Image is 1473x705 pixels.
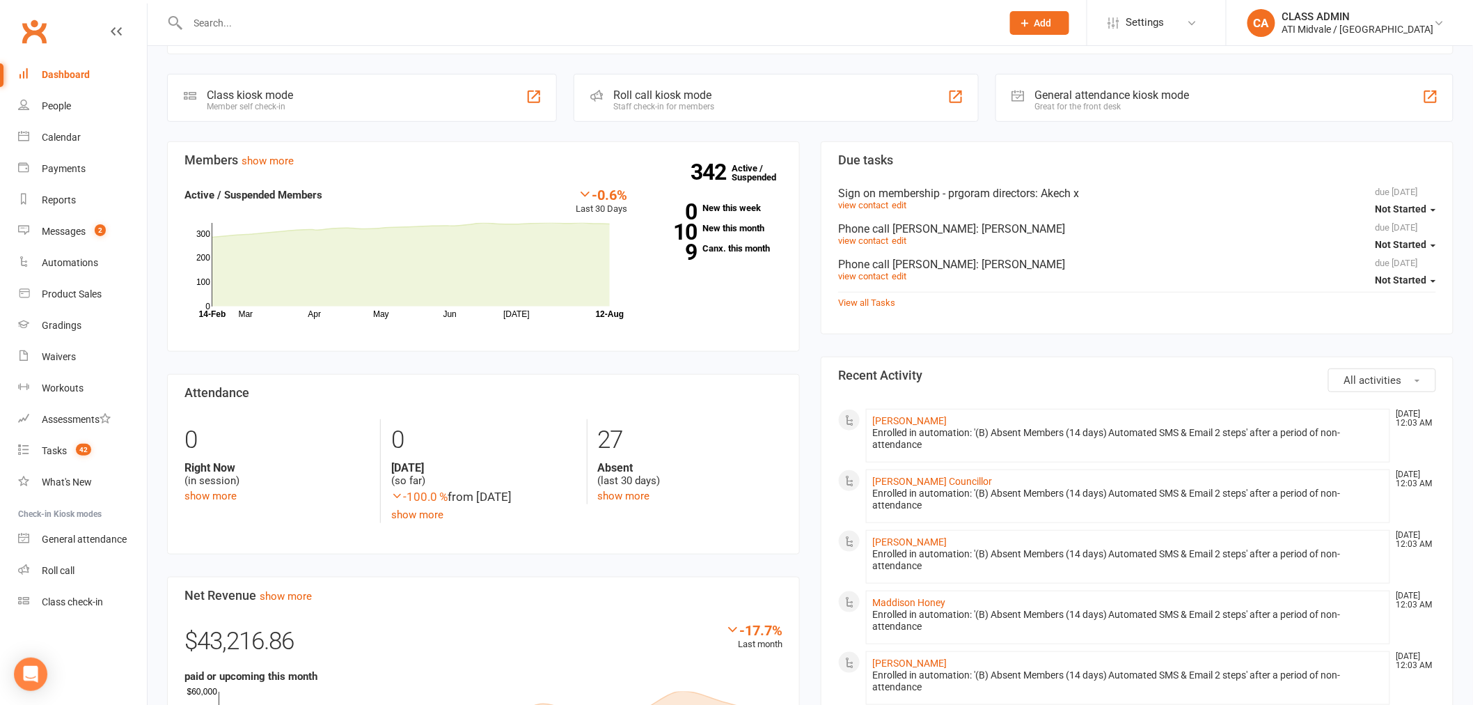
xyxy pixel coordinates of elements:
div: CA [1247,9,1275,37]
div: Roll call [42,565,74,576]
a: Product Sales [18,279,147,310]
strong: 0 [649,201,698,222]
div: Last 30 Days [576,187,628,217]
a: Automations [18,247,147,279]
a: Class kiosk mode [18,587,147,618]
time: [DATE] 12:03 AM [1389,591,1435,610]
div: Class check-in [42,596,103,607]
div: CLASS ADMIN [1282,10,1434,23]
div: (last 30 days) [598,461,782,488]
a: 0New this week [649,203,782,212]
a: [PERSON_NAME] [872,536,947,548]
a: [PERSON_NAME] [872,415,947,426]
div: -17.7% [725,622,782,637]
div: Phone call [PERSON_NAME] [838,222,1436,235]
a: [PERSON_NAME] [872,658,947,669]
time: [DATE] 12:03 AM [1389,652,1435,670]
a: view contact [838,271,888,281]
div: 27 [598,419,782,461]
div: Member self check-in [207,102,293,111]
a: People [18,91,147,122]
span: Not Started [1376,203,1427,215]
div: 0 [184,419,370,461]
div: Product Sales [42,288,102,300]
a: edit [892,235,906,246]
div: Last month [725,622,782,652]
a: view contact [838,235,888,246]
a: General attendance kiosk mode [18,524,147,555]
div: Sign on membership - prgoram directors [838,187,1436,200]
div: Great for the front desk [1035,102,1190,111]
strong: 342 [691,162,732,183]
div: Automations [42,257,98,268]
div: People [42,100,71,111]
a: show more [391,509,443,521]
span: Not Started [1376,274,1427,286]
a: Reports [18,185,147,216]
div: -0.6% [576,187,628,202]
a: 9Canx. this month [649,244,782,253]
h3: Due tasks [838,153,1436,167]
strong: Active / Suspended Members [184,189,322,201]
div: What's New [42,477,92,488]
div: (in session) [184,461,370,488]
a: show more [260,590,312,603]
span: Settings [1126,7,1165,38]
div: General attendance kiosk mode [1035,88,1190,102]
time: [DATE] 12:03 AM [1389,531,1435,549]
h3: Recent Activity [838,369,1436,382]
a: edit [892,271,906,281]
input: Search... [184,13,992,33]
span: 42 [76,444,91,456]
a: edit [892,200,906,210]
div: (so far) [391,461,576,488]
button: Add [1010,11,1069,35]
div: Reports [42,194,76,206]
div: Enrolled in automation: '(B) Absent Members (14 days) Automated SMS & Email 2 steps' after a peri... [872,548,1384,572]
a: Roll call [18,555,147,587]
button: Not Started [1376,233,1436,258]
div: ATI Midvale / [GEOGRAPHIC_DATA] [1282,23,1434,36]
time: [DATE] 12:03 AM [1389,470,1435,488]
div: Calendar [42,132,81,143]
a: Gradings [18,310,147,341]
h3: Attendance [184,386,782,400]
div: Class kiosk mode [207,88,293,102]
a: Assessments [18,404,147,435]
h3: Net Revenue [184,589,782,603]
span: Not Started [1376,239,1427,250]
span: : [PERSON_NAME] [976,222,1065,235]
div: 0 [391,419,576,461]
a: show more [598,490,650,502]
strong: 10 [649,222,698,242]
a: Waivers [18,341,147,373]
a: view contact [838,200,888,210]
span: : [PERSON_NAME] [976,258,1065,271]
a: Workouts [18,373,147,404]
div: Enrolled in automation: '(B) Absent Members (14 days) Automated SMS & Email 2 steps' after a peri... [872,669,1384,693]
span: -100.0 % [391,490,448,504]
div: General attendance [42,534,127,545]
a: [PERSON_NAME] Councillor [872,476,992,487]
a: 342Active / Suspended [732,153,793,192]
div: Staff check-in for members [613,102,714,111]
time: [DATE] 12:03 AM [1389,410,1435,428]
div: Assessments [42,414,111,425]
a: Messages 2 [18,216,147,247]
div: Messages [42,226,86,237]
a: Dashboard [18,59,147,91]
a: What's New [18,467,147,498]
span: 2 [95,224,106,236]
div: from [DATE] [391,488,576,506]
div: Waivers [42,351,76,362]
div: Gradings [42,320,81,331]
a: Maddison Honey [872,597,945,608]
strong: Right Now [184,461,370,474]
a: Tasks 42 [18,435,147,467]
div: Enrolled in automation: '(B) Absent Members (14 days) Automated SMS & Email 2 steps' after a peri... [872,488,1384,511]
strong: 9 [649,242,698,263]
span: All activities [1344,374,1402,387]
a: View all Tasks [838,297,895,308]
span: : Akech x [1035,187,1079,200]
a: Calendar [18,122,147,153]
